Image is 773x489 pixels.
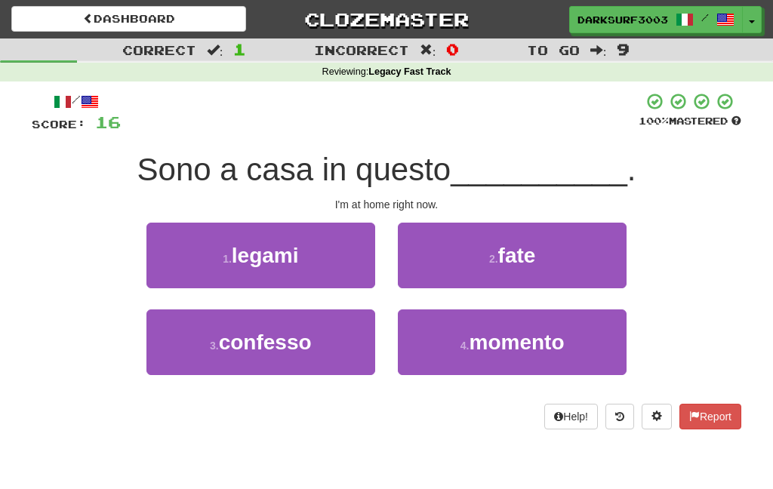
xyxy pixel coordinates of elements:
[398,309,627,375] button: 4.momento
[210,340,219,352] small: 3 .
[544,404,598,429] button: Help!
[679,404,741,429] button: Report
[639,115,741,128] div: Mastered
[451,152,627,187] span: __________
[590,44,607,57] span: :
[233,40,246,58] span: 1
[420,44,436,57] span: :
[469,331,564,354] span: momento
[146,223,375,288] button: 1.legami
[446,40,459,58] span: 0
[701,12,709,23] span: /
[219,331,312,354] span: confesso
[617,40,630,58] span: 9
[11,6,246,32] a: Dashboard
[569,6,743,33] a: DarkSurf3003 /
[232,244,299,267] span: legami
[627,152,636,187] span: .
[639,115,669,127] span: 100 %
[122,42,196,57] span: Correct
[32,197,741,212] div: I'm at home right now.
[398,223,627,288] button: 2.fate
[605,404,634,429] button: Round history (alt+y)
[137,152,451,187] span: Sono a casa in questo
[146,309,375,375] button: 3.confesso
[489,253,498,265] small: 2 .
[95,112,121,131] span: 16
[368,66,451,77] strong: Legacy Fast Track
[269,6,504,32] a: Clozemaster
[460,340,470,352] small: 4 .
[527,42,580,57] span: To go
[223,253,232,265] small: 1 .
[498,244,536,267] span: fate
[32,92,121,111] div: /
[32,118,86,131] span: Score:
[314,42,409,57] span: Incorrect
[577,13,668,26] span: DarkSurf3003
[207,44,223,57] span: :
